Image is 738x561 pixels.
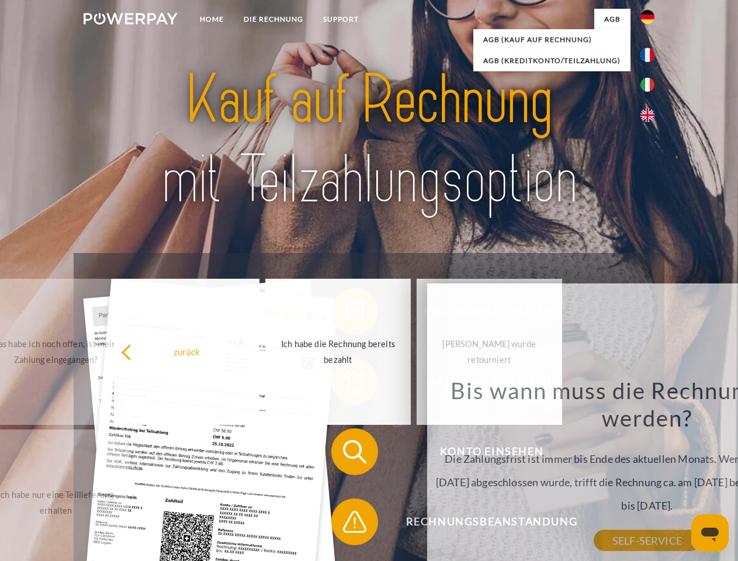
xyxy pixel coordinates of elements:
a: agb [594,9,630,30]
a: Home [190,9,234,30]
a: SELF-SERVICE [594,530,701,551]
img: en [640,108,654,122]
img: qb_warning.svg [340,507,369,536]
div: Ich habe die Rechnung bereits bezahlt [272,336,404,368]
button: Rechnungsbeanstandung [331,498,635,545]
div: zurück [121,344,252,359]
a: DIE RECHNUNG [234,9,313,30]
a: AGB (Kreditkonto/Teilzahlung) [473,50,630,71]
img: title-powerpay_de.svg [112,56,626,224]
img: logo-powerpay-white.svg [84,13,178,25]
img: qb_search.svg [340,437,369,466]
a: AGB (Kauf auf Rechnung) [473,29,630,50]
a: SUPPORT [313,9,369,30]
img: fr [640,48,654,62]
iframe: Schaltfläche zum Öffnen des Messaging-Fensters [691,514,729,552]
img: it [640,78,654,92]
button: Konto einsehen [331,428,635,475]
img: de [640,10,654,24]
